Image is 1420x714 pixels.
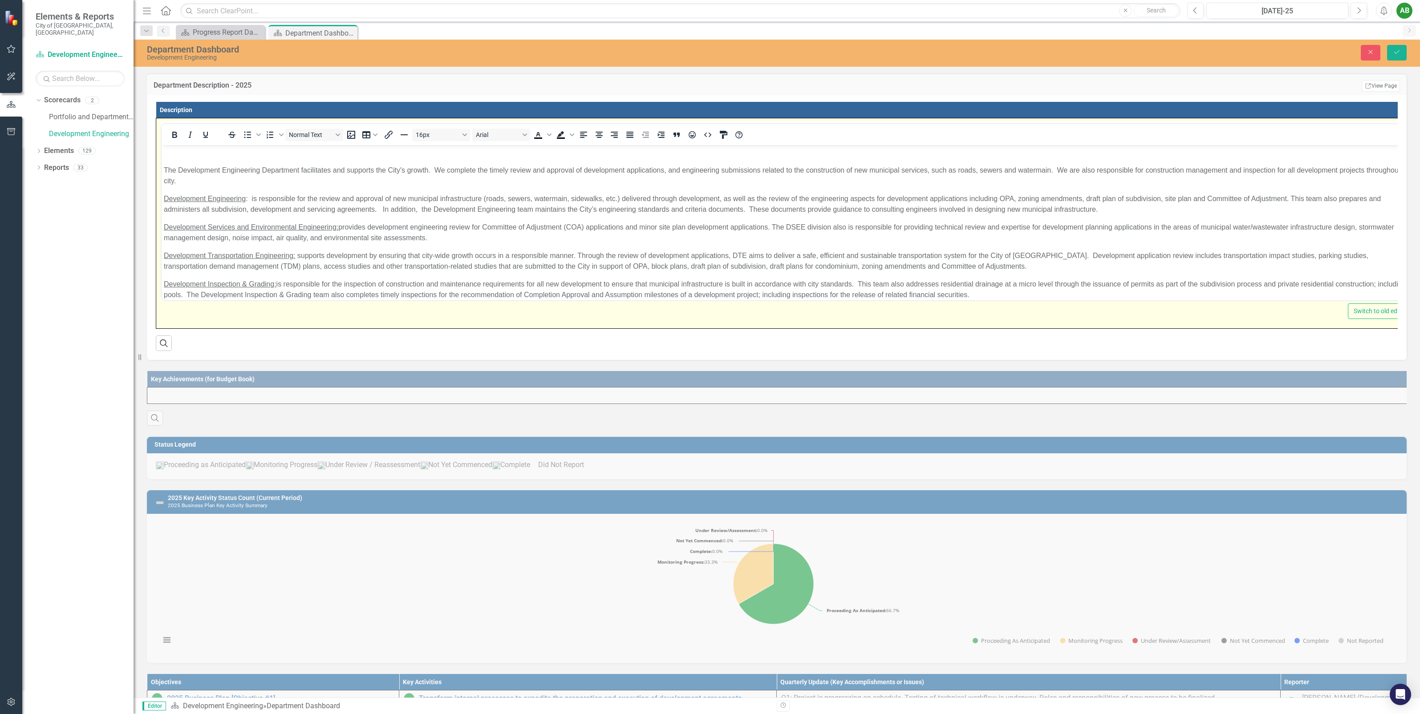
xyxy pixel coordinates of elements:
div: Bullet list [240,129,262,141]
button: Decrease indent [638,129,653,141]
button: Italic [183,129,198,141]
div: Department Dashboard [267,702,340,710]
a: Portfolio and Department Scorecards [49,112,134,122]
a: Development Engineering [49,129,134,139]
button: AB [1396,3,1412,19]
img: ClearPoint Strategy [4,10,20,26]
button: Align left [576,129,591,141]
div: Open Intercom Messenger [1390,684,1411,705]
button: Blockquote [669,129,684,141]
span: Normal Text [289,131,333,138]
div: 33 [73,164,88,171]
button: Block Normal Text [285,129,343,141]
button: Insert/edit link [381,129,396,141]
div: Development Engineering [147,54,866,61]
button: Bold [167,129,182,141]
button: CSS Editor [716,129,731,141]
button: [DATE]-25 [1206,3,1348,19]
div: Department Dashboard [147,44,866,54]
button: Search [1134,4,1178,17]
button: Underline [198,129,213,141]
button: Switch to old editor [1348,303,1412,319]
button: Font size 16px [412,129,470,141]
span: Elements & Reports [36,11,125,22]
button: Table [359,129,381,141]
button: Justify [622,129,637,141]
button: Insert image [344,129,359,141]
button: Strikethrough [224,129,239,141]
h3: Department Description - 2025 [154,81,1034,89]
div: Numbered list [263,129,285,141]
button: Emojis [685,129,700,141]
a: Reports [44,163,69,173]
button: Increase indent [653,129,669,141]
div: Progress Report Dashboard [193,27,263,38]
a: Development Engineering [36,50,125,60]
div: 2 [85,97,99,104]
div: 129 [78,147,96,155]
button: Horizontal line [397,129,412,141]
a: Progress Report Dashboard [178,27,263,38]
span: Search [1147,7,1166,14]
div: Background color Black [553,129,576,141]
div: Text color Black [531,129,553,141]
button: Align right [607,129,622,141]
span: Arial [476,131,519,138]
div: [DATE]-25 [1209,6,1345,16]
span: Editor [142,702,166,710]
button: HTML Editor [700,129,715,141]
a: Development Engineering [183,702,263,710]
iframe: Rich Text Area [162,145,1412,300]
button: Font Arial [472,129,530,141]
small: City of [GEOGRAPHIC_DATA], [GEOGRAPHIC_DATA] [36,22,125,36]
a: Scorecards [44,95,81,105]
a: View Page [1362,80,1400,92]
span: 16px [416,131,459,138]
a: Elements [44,146,74,156]
button: Help [731,129,747,141]
div: » [170,701,770,711]
input: Search ClearPoint... [180,3,1181,19]
button: Align center [592,129,607,141]
input: Search Below... [36,71,125,86]
div: Department Dashboard [285,28,355,39]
